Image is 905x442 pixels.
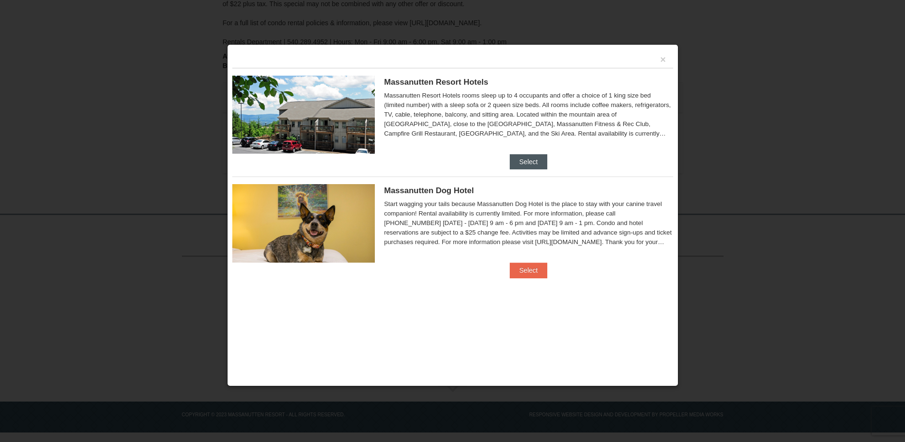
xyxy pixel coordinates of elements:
img: 19219026-1-e3b4ac8e.jpg [232,76,375,154]
img: 27428181-5-81c892a3.jpg [232,184,375,262]
button: Select [510,154,547,169]
div: Massanutten Resort Hotels rooms sleep up to 4 occupants and offer a choice of 1 king size bed (li... [384,91,673,138]
button: × [660,55,666,64]
button: Select [510,263,547,278]
span: Massanutten Dog Hotel [384,186,474,195]
div: Start wagging your tails because Massanutten Dog Hotel is the place to stay with your canine trav... [384,199,673,247]
span: Massanutten Resort Hotels [384,78,488,87]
